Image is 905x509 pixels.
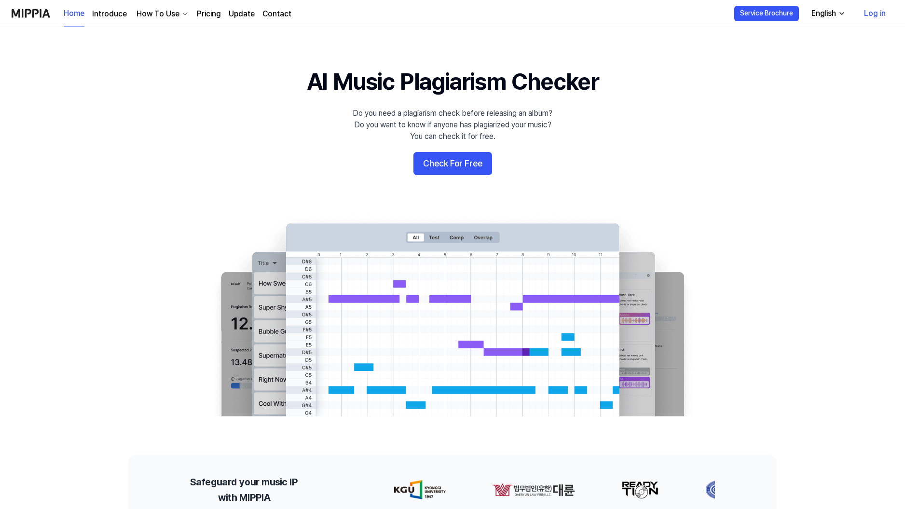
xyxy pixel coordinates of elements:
img: partner-logo-2 [619,480,657,499]
button: English [804,4,851,23]
div: How To Use [135,8,181,20]
div: English [809,8,838,19]
img: partner-logo-3 [703,480,733,499]
a: Update [229,8,255,20]
a: Pricing [197,8,221,20]
a: Introduce [92,8,127,20]
button: Check For Free [413,152,492,175]
img: main Image [202,214,703,416]
button: Service Brochure [734,6,799,21]
img: partner-logo-0 [392,480,444,499]
button: How To Use [135,8,189,20]
a: Home [64,0,84,27]
div: Do you need a plagiarism check before releasing an album? Do you want to know if anyone has plagi... [353,108,552,142]
a: Contact [262,8,291,20]
h1: AI Music Plagiarism Checker [307,66,599,98]
img: partner-logo-1 [490,480,573,499]
h2: Safeguard your music IP with MIPPIA [190,474,298,505]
